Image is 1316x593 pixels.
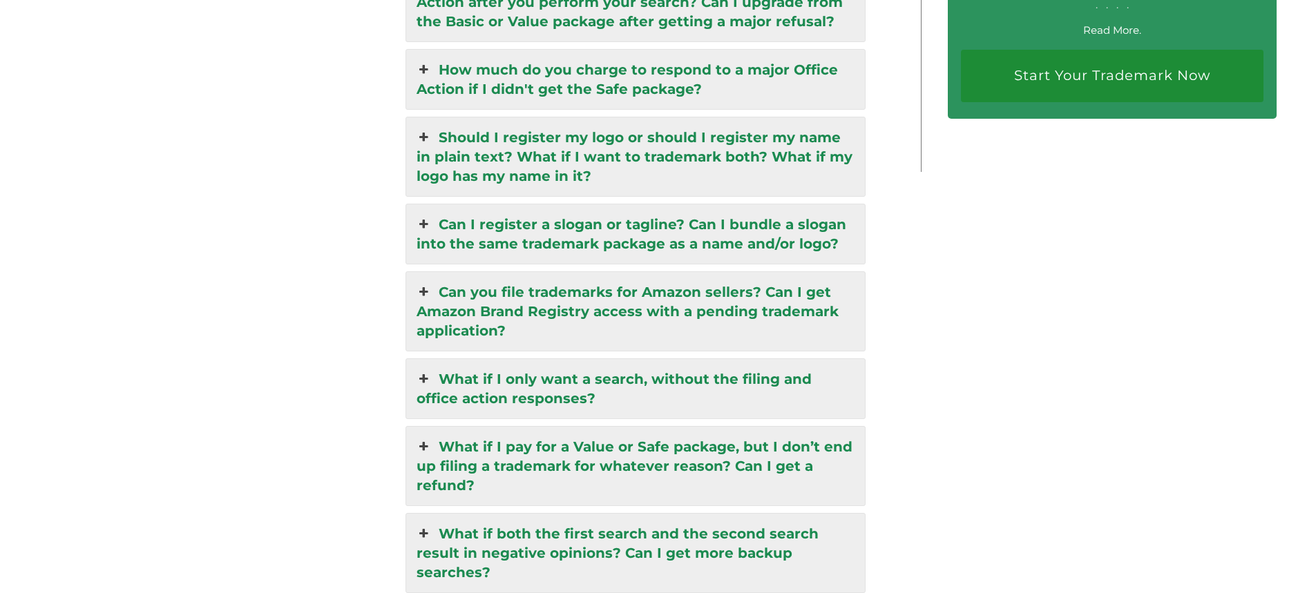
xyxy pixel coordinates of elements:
[406,204,866,264] a: Can I register a slogan or tagline? Can I bundle a slogan into the same trademark package as a na...
[406,514,866,592] a: What if both the first search and the second search result in negative opinions? Can I get more b...
[406,427,866,505] a: What if I pay for a Value or Safe package, but I don’t end up filing a trademark for whatever rea...
[406,50,866,109] a: How much do you charge to respond to a major Office Action if I didn't get the Safe package?
[406,272,866,351] a: Can you file trademarks for Amazon sellers? Can I get Amazon Brand Registry access with a pending...
[1083,23,1141,37] a: Read More.
[961,50,1263,101] a: Start Your Trademark Now
[406,117,866,196] a: Should I register my logo or should I register my name in plain text? What if I want to trademark...
[406,359,866,418] a: What if I only want a search, without the filing and office action responses?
